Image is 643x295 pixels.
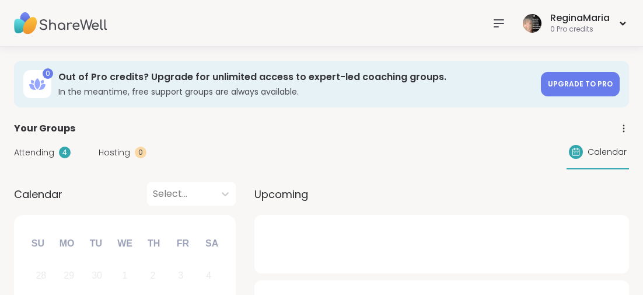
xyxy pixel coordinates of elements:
[25,231,51,256] div: Su
[54,231,79,256] div: Mo
[113,263,138,289] div: Not available Wednesday, October 1st, 2025
[29,263,54,289] div: Not available Sunday, September 28th, 2025
[57,263,82,289] div: Not available Monday, September 29th, 2025
[36,268,46,283] div: 28
[523,14,541,33] img: ReginaMaria
[43,68,53,79] div: 0
[199,231,225,256] div: Sa
[550,25,610,34] div: 0 Pro credits
[548,79,613,89] span: Upgrade to Pro
[14,147,54,159] span: Attending
[541,72,620,96] a: Upgrade to Pro
[141,231,167,256] div: Th
[112,231,138,256] div: We
[99,147,130,159] span: Hosting
[14,3,107,44] img: ShareWell Nav Logo
[83,231,109,256] div: Tu
[206,268,211,283] div: 4
[59,147,71,158] div: 4
[85,263,110,289] div: Not available Tuesday, September 30th, 2025
[588,146,627,158] span: Calendar
[58,86,534,98] h3: In the meantime, free support groups are always available.
[135,147,146,158] div: 0
[178,268,183,283] div: 3
[170,231,195,256] div: Fr
[58,71,534,84] h3: Out of Pro credits? Upgrade for unlimited access to expert-led coaching groups.
[92,268,102,283] div: 30
[550,12,610,25] div: ReginaMaria
[150,268,155,283] div: 2
[64,268,74,283] div: 29
[141,263,166,289] div: Not available Thursday, October 2nd, 2025
[123,268,128,283] div: 1
[14,122,75,136] span: Your Groups
[14,186,62,202] span: Calendar
[254,186,308,202] span: Upcoming
[168,263,193,289] div: Not available Friday, October 3rd, 2025
[196,263,221,289] div: Not available Saturday, October 4th, 2025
